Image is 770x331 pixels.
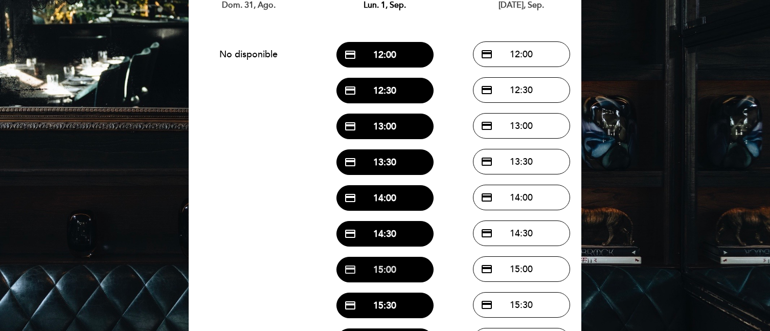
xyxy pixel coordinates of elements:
span: credit_card [344,120,356,133]
button: credit_card 13:00 [336,114,434,139]
button: No disponible [200,41,297,67]
span: credit_card [481,120,493,132]
span: credit_card [344,49,356,61]
span: credit_card [481,84,493,96]
button: credit_card 12:00 [473,41,570,67]
button: credit_card 13:30 [336,149,434,175]
button: credit_card 14:30 [336,221,434,247]
button: credit_card 14:00 [336,185,434,211]
span: credit_card [344,228,356,240]
span: credit_card [481,156,493,168]
button: credit_card 14:30 [473,220,570,246]
span: credit_card [344,299,356,312]
button: credit_card 13:30 [473,149,570,174]
span: credit_card [481,191,493,204]
button: credit_card 15:30 [336,293,434,318]
span: credit_card [344,84,356,97]
span: credit_card [344,156,356,168]
span: credit_card [344,192,356,204]
button: credit_card 15:30 [473,292,570,318]
span: credit_card [481,48,493,60]
button: credit_card 15:00 [336,257,434,282]
button: credit_card 13:00 [473,113,570,139]
button: credit_card 12:30 [473,77,570,103]
span: credit_card [481,227,493,239]
span: credit_card [481,299,493,311]
span: credit_card [481,263,493,275]
button: credit_card 15:00 [473,256,570,282]
button: credit_card 12:00 [336,42,434,68]
button: credit_card 12:30 [336,78,434,103]
button: credit_card 14:00 [473,185,570,210]
span: credit_card [344,263,356,276]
